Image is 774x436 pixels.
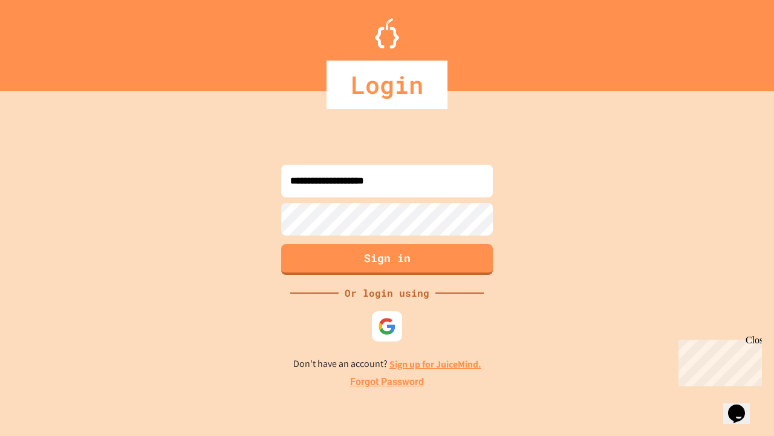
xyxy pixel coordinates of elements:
button: Sign in [281,244,493,275]
a: Forgot Password [350,375,424,389]
img: google-icon.svg [378,317,396,335]
img: Logo.svg [375,18,399,48]
div: Or login using [339,286,435,300]
div: Chat with us now!Close [5,5,83,77]
a: Sign up for JuiceMind. [389,358,481,371]
iframe: chat widget [674,335,762,386]
iframe: chat widget [723,388,762,424]
p: Don't have an account? [293,357,481,372]
div: Login [327,61,447,109]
